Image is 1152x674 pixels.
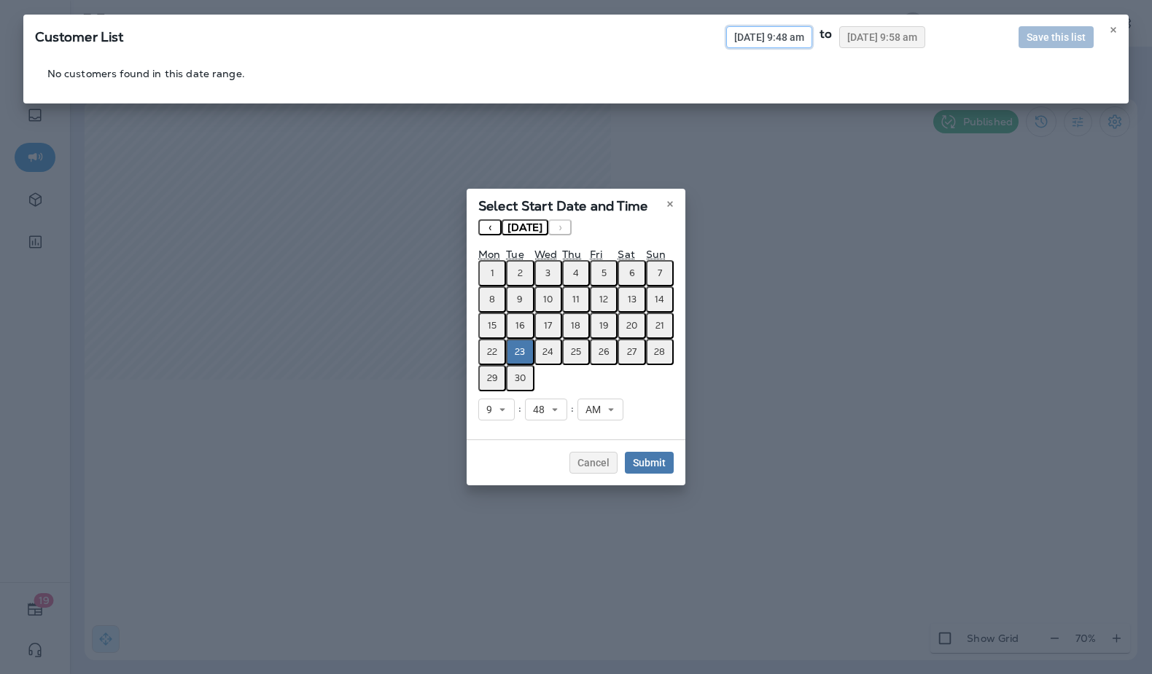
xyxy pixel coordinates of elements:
[567,399,577,420] div: :
[571,346,581,358] abbr: September 25, 2025
[487,372,498,384] abbr: September 29, 2025
[590,248,602,261] abbr: Friday
[478,286,506,313] button: September 8, 2025
[544,320,552,332] abbr: September 17, 2025
[633,458,666,468] span: Submit
[491,267,494,279] abbr: September 1, 2025
[629,267,635,279] abbr: September 6, 2025
[502,219,548,235] button: [DATE]
[585,404,607,416] span: AM
[534,286,562,313] button: September 10, 2025
[517,294,523,305] abbr: September 9, 2025
[515,320,525,332] abbr: September 16, 2025
[599,294,608,305] abbr: September 12, 2025
[525,399,567,420] button: 48
[573,267,579,279] abbr: September 4, 2025
[590,286,618,313] button: September 12, 2025
[534,313,562,339] button: September 17, 2025
[478,313,506,339] button: September 15, 2025
[467,189,685,219] div: Select Start Date and Time
[515,399,525,420] div: :
[534,260,562,286] button: September 3, 2025
[507,221,542,234] span: [DATE]
[646,313,674,339] button: September 21, 2025
[562,260,590,286] button: September 4, 2025
[627,346,637,358] abbr: September 27, 2025
[478,219,502,235] button: ‹
[562,248,581,261] abbr: Thursday
[646,286,674,313] button: September 14, 2025
[618,286,645,313] button: September 13, 2025
[625,452,674,474] button: Submit
[618,339,645,365] button: September 27, 2025
[534,339,562,365] button: September 24, 2025
[577,399,623,420] button: AM
[590,339,618,365] button: September 26, 2025
[506,313,534,339] button: September 16, 2025
[534,248,557,261] abbr: Wednesday
[478,248,500,261] abbr: Monday
[562,339,590,365] button: September 25, 2025
[542,346,553,358] abbr: September 24, 2025
[590,260,618,286] button: September 5, 2025
[545,267,550,279] abbr: September 3, 2025
[478,339,506,365] button: September 22, 2025
[618,248,634,261] abbr: Saturday
[569,452,618,474] button: Cancel
[543,294,553,305] abbr: September 10, 2025
[478,365,506,391] button: September 29, 2025
[478,260,506,286] button: September 1, 2025
[646,248,666,261] abbr: Sunday
[590,313,618,339] button: September 19, 2025
[562,313,590,339] button: September 18, 2025
[618,260,645,286] button: September 6, 2025
[486,404,498,416] span: 9
[562,286,590,313] button: September 11, 2025
[571,320,580,332] abbr: September 18, 2025
[506,248,524,261] abbr: Tuesday
[506,260,534,286] button: September 2, 2025
[478,399,515,420] button: 9
[572,294,580,305] abbr: September 11, 2025
[506,286,534,313] button: September 9, 2025
[518,267,523,279] abbr: September 2, 2025
[654,346,665,358] abbr: September 28, 2025
[506,365,534,391] button: September 30, 2025
[599,320,609,332] abbr: September 19, 2025
[618,313,645,339] button: September 20, 2025
[515,346,525,358] abbr: September 23, 2025
[658,267,662,279] abbr: September 7, 2025
[487,346,497,358] abbr: September 22, 2025
[533,404,550,416] span: 48
[506,339,534,365] button: September 23, 2025
[548,219,572,235] button: ›
[646,339,674,365] button: September 28, 2025
[488,320,497,332] abbr: September 15, 2025
[489,294,495,305] abbr: September 8, 2025
[646,260,674,286] button: September 7, 2025
[515,372,526,384] abbr: September 30, 2025
[577,458,610,468] span: Cancel
[602,267,607,279] abbr: September 5, 2025
[626,320,637,332] abbr: September 20, 2025
[628,294,637,305] abbr: September 13, 2025
[599,346,610,358] abbr: September 26, 2025
[655,320,664,332] abbr: September 21, 2025
[655,294,664,305] abbr: September 14, 2025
